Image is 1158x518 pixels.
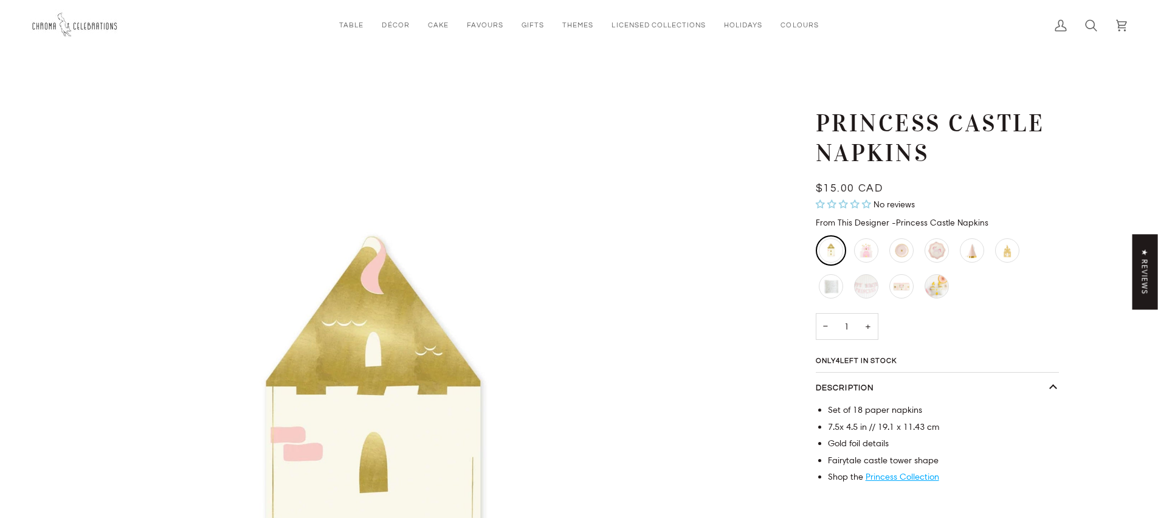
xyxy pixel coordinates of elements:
[828,437,1059,451] li: Gold foil details
[957,235,987,266] li: Princess Party Hats
[828,421,1059,434] li: 7.5x 4.5 in // 19.1 x 11.43 cm
[851,235,881,266] li: Pink Princess Castle Napkins
[816,313,835,340] button: Decrease quantity
[922,235,952,266] li: Pink Unicorn Princess Plates
[892,217,896,228] span: -
[828,471,863,482] span: Shop the
[467,20,503,30] span: Favours
[562,20,593,30] span: Themes
[382,20,409,30] span: Décor
[816,313,878,340] input: Quantity
[886,271,917,302] li: Princess Castle Banner
[816,271,846,302] li: Princess Colour In Table Runner
[922,271,952,302] li: Princess Castle Balloons
[836,357,840,364] span: 4
[339,20,364,30] span: Table
[816,109,1050,168] h1: Princess Castle Napkins
[30,9,122,41] img: Chroma Celebrations
[816,217,889,228] span: From This Designer
[828,454,1059,468] li: Fairytale castle tower shape
[828,404,1059,417] li: Set of 18 paper napkins
[866,471,939,482] a: Princess Collection
[874,199,915,210] span: No reviews
[816,183,883,194] span: $15.00 CAD
[816,373,1059,404] button: Description
[428,20,449,30] span: Cake
[851,271,881,302] li: Happy Birthday Princess Banner
[992,235,1022,266] li: Gold Glitter Castle Favour Boxes
[858,313,878,340] button: Increase quantity
[781,20,818,30] span: Colours
[886,235,917,266] li: Pink Princess Crown Plates - Small
[612,20,706,30] span: Licensed Collections
[816,235,846,266] li: Princess Castle Napkins
[522,20,544,30] span: Gifts
[1132,234,1158,309] div: Click to open Judge.me floating reviews tab
[892,217,988,228] span: Princess Castle Napkins
[724,20,762,30] span: Holidays
[816,357,903,365] span: Only left in stock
